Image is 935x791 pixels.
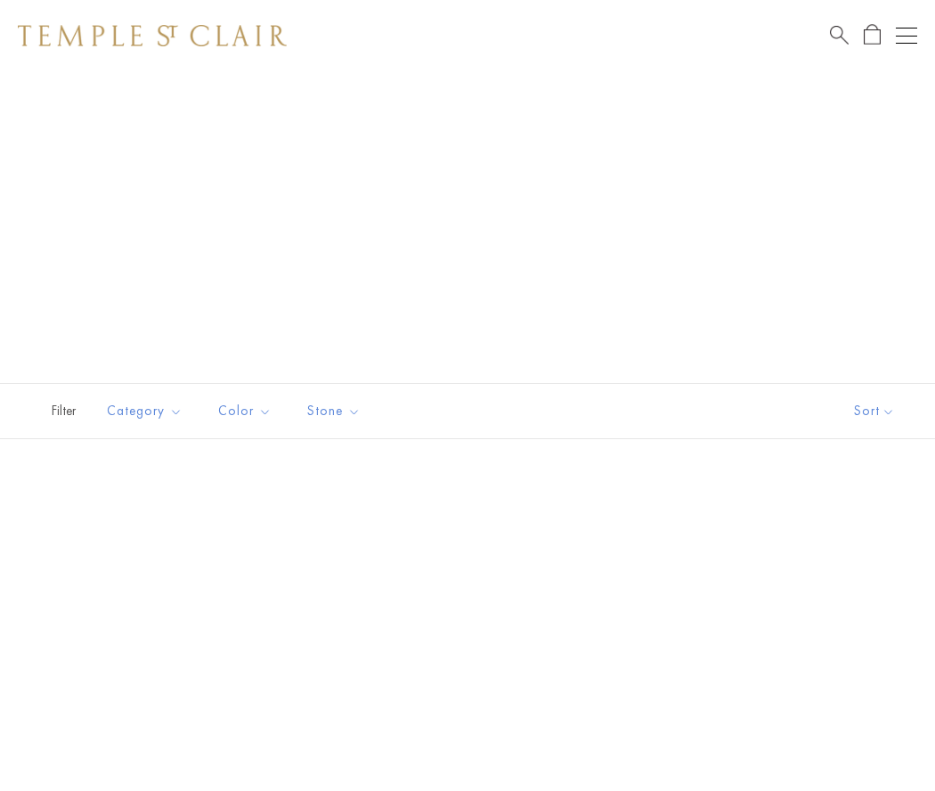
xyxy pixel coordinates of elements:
[864,24,881,46] a: Open Shopping Bag
[294,391,374,431] button: Stone
[814,384,935,438] button: Show sort by
[205,391,285,431] button: Color
[18,25,287,46] img: Temple St. Clair
[298,400,374,422] span: Stone
[93,391,196,431] button: Category
[830,24,849,46] a: Search
[209,400,285,422] span: Color
[896,25,917,46] button: Open navigation
[98,400,196,422] span: Category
